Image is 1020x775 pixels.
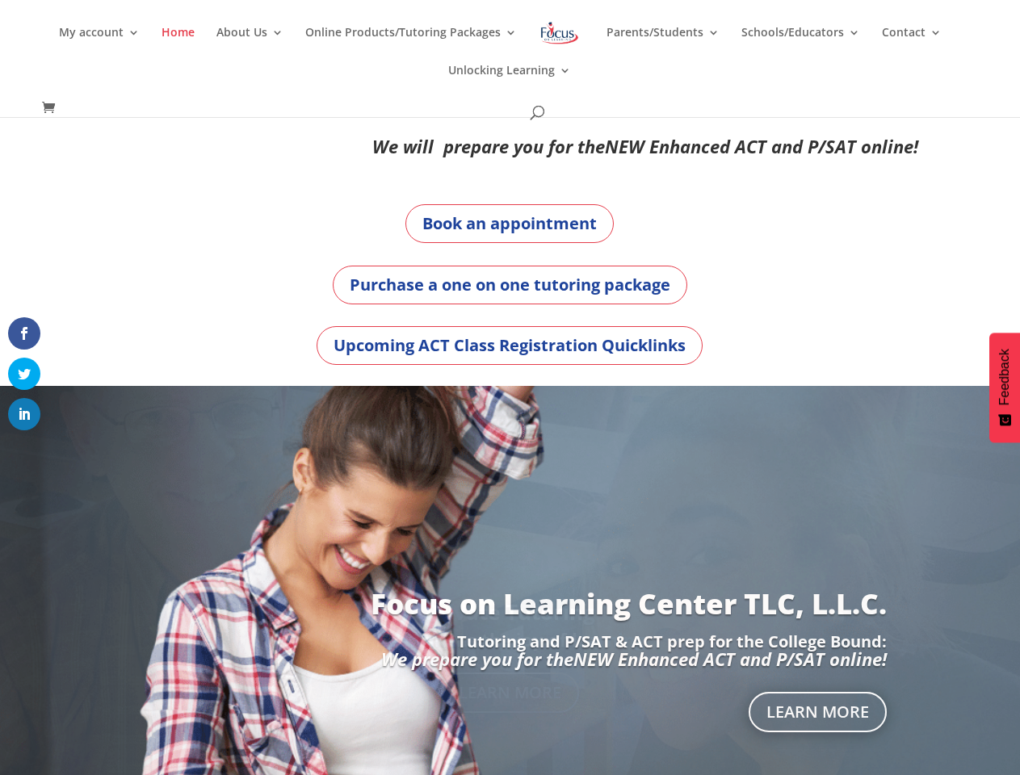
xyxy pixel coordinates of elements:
a: Upcoming ACT Class Registration Quicklinks [317,326,703,365]
em: NEW Enhanced ACT and P/SAT online! [605,134,918,158]
a: Parents/Students [607,27,720,65]
a: About Us [216,27,283,65]
a: Unlocking Learning [448,65,571,103]
a: Book an appointment [405,204,614,243]
a: Online Products/Tutoring Packages [305,27,517,65]
b: Reawakens the joy of learning [376,627,644,651]
em: We will prepare you for the [372,134,605,158]
a: Purchase a one on one tutoring package [333,266,687,304]
a: Schools/Educators [741,27,860,65]
a: Learn More [441,672,579,713]
img: Focus on Learning [539,19,581,48]
a: My account [59,27,140,65]
a: Contact [882,27,942,65]
a: Home [162,27,195,65]
strong: Private Tutoring [425,597,595,626]
span: Feedback [997,349,1012,405]
button: Feedback - Show survey [989,333,1020,442]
